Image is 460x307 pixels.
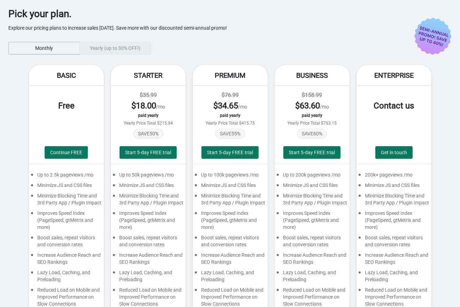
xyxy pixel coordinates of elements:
[193,171,268,182] div: Up to 100k pageviews /mo
[282,121,343,126] div: Yearly Price Total $763.15
[193,234,268,252] div: Boost sales, repeat visitors and conversion rates
[120,146,177,159] button: Start 5-day FREE trial
[111,234,186,252] div: Boost sales, repeat visitors and conversion rates
[282,100,343,111] div: /mo
[275,65,350,86] div: Business
[111,171,186,182] div: Up to 50k pageviews /mo
[111,192,186,210] div: Minimize Blocking Time and 3rd Party App / Plugin Impact
[356,234,431,252] div: Boost sales, repeat visitors and conversion rates
[201,146,259,159] button: Start 5-day FREE trial
[118,121,179,126] div: Yearly Price Total $215.94
[111,65,186,86] div: Starter
[131,101,156,111] span: $ 18.00
[45,146,88,159] button: Continue FREE
[356,182,431,192] div: Minimize JS and CSS files
[193,192,268,210] div: Minimize Blocking Time and 3rd Party App / Plugin Impact
[200,100,261,111] div: /mo
[207,150,253,155] span: Start 5-day FREE trial
[375,146,413,159] a: Get in touch
[35,45,53,51] span: Monthly
[193,65,268,86] div: Premium
[374,101,414,111] span: Contact us
[215,129,245,138] span: SAVE 55 %
[50,150,82,155] span: Continue FREE
[8,42,80,54] button: Monthly
[414,17,452,55] img: price-promo-badge-d5c1d69d.svg
[213,101,238,111] span: $ 34.65
[275,234,350,252] div: Boost sales, repeat visitors and conversion rates
[295,101,320,111] span: $ 63.60
[29,234,104,252] div: Boost sales, repeat visitors and conversion rates
[356,252,431,269] div: Increase Audience Reach and SEO Rankings
[356,210,431,234] div: Improves Speed Index (PageSpeed, gtMetrix and more)
[58,101,75,111] span: Free
[29,269,104,286] div: Lazy Load, Caching, and Preloading
[118,100,179,111] div: /mo
[29,210,104,234] div: Improves Speed Index (PageSpeed, gtMetrix and more)
[200,91,261,99] div: $76.99
[193,269,268,286] div: Lazy Load, Caching, and Preloading
[381,150,407,155] span: Get in touch
[29,182,104,192] div: Minimize JS and CSS files
[297,129,327,138] span: SAVE 60 %
[111,210,186,234] div: Improves Speed Index (PageSpeed, gtMetrix and more)
[193,252,268,269] div: Increase Audience Reach and SEO Rankings
[29,192,104,210] div: Minimize Blocking Time and 3rd Party App / Plugin Impact
[111,252,186,269] div: Increase Audience Reach and SEO Rankings
[283,146,340,159] button: Start 5-day FREE trial
[29,65,104,86] div: Basic
[111,269,186,286] div: Lazy Load, Caching, and Preloading
[275,210,350,234] div: Improves Speed Index (PageSpeed, gtMetrix and more)
[8,24,431,31] p: Explore our pricing plans to increase sales [DATE]. Save more with our discounted semi-annual promo!
[29,171,104,182] div: Up to 2.5k pageviews /mo
[356,65,431,86] div: Enterprise
[356,192,431,210] div: Minimize Blocking Time and 3rd Party App / Plugin Impact
[133,129,163,138] span: SAVE 50 %
[125,150,171,155] span: Start 5-day FREE trial
[118,91,179,99] div: $35.99
[193,182,268,192] div: Minimize JS and CSS files
[289,150,335,155] span: Start 5-day FREE trial
[275,182,350,192] div: Minimize JS and CSS files
[282,91,343,99] div: $158.99
[282,113,343,118] div: paid yearly
[275,171,350,182] div: Up to 200k pageviews /mo
[200,121,261,126] div: Yearly Price Total $415.75
[29,252,104,269] div: Increase Audience Reach and SEO Rankings
[118,113,179,118] div: paid yearly
[111,182,186,192] div: Minimize JS and CSS files
[200,113,261,118] div: paid yearly
[275,192,350,210] div: Minimize Blocking Time and 3rd Party App / Plugin Impact
[356,171,431,182] div: 200k+ pageviews /mo
[8,10,431,17] div: Pick your plan.
[193,210,268,234] div: Improves Speed Index (PageSpeed, gtMetrix and more)
[356,269,431,286] div: Lazy Load, Caching, and Preloading
[275,269,350,286] div: Lazy Load, Caching, and Preloading
[275,252,350,269] div: Increase Audience Reach and SEO Rankings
